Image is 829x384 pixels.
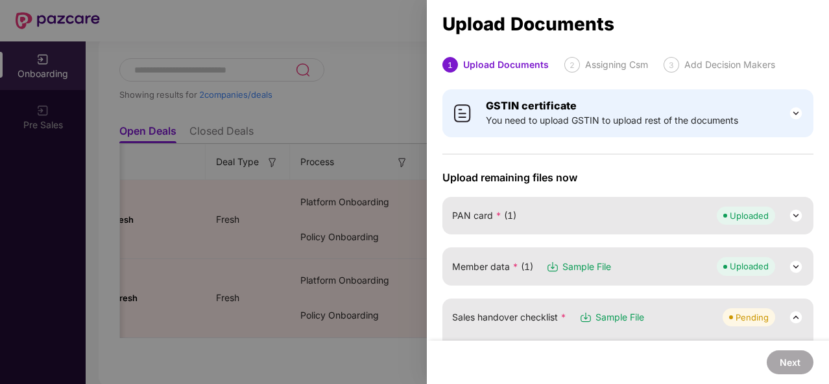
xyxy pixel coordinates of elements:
span: Member data (1) [452,260,533,274]
div: Upload Documents [463,57,549,73]
img: svg+xml;base64,PHN2ZyB3aWR0aD0iMTYiIGhlaWdodD0iMTciIHZpZXdCb3g9IjAgMCAxNiAxNyIgZmlsbD0ibm9uZSIgeG... [579,311,592,324]
span: PAN card (1) [452,209,516,223]
span: 2 [570,60,575,70]
img: svg+xml;base64,PHN2ZyB3aWR0aD0iMjQiIGhlaWdodD0iMjQiIHZpZXdCb3g9IjAgMCAyNCAyNCIgZmlsbD0ibm9uZSIgeG... [788,106,804,121]
span: Sample File [595,310,644,324]
img: svg+xml;base64,PHN2ZyB3aWR0aD0iMjQiIGhlaWdodD0iMjQiIHZpZXdCb3g9IjAgMCAyNCAyNCIgZmlsbD0ibm9uZSIgeG... [788,259,804,275]
img: svg+xml;base64,PHN2ZyB3aWR0aD0iMjQiIGhlaWdodD0iMjQiIHZpZXdCb3g9IjAgMCAyNCAyNCIgZmlsbD0ibm9uZSIgeG... [788,208,804,223]
span: Upload remaining files now [442,171,813,184]
div: Pending [736,311,769,324]
span: You need to upload GSTIN to upload rest of the documents [486,113,738,128]
div: Uploaded [730,260,769,273]
span: 3 [669,60,674,70]
span: Sample File [562,260,611,274]
img: svg+xml;base64,PHN2ZyB3aWR0aD0iMTYiIGhlaWdodD0iMTciIHZpZXdCb3g9IjAgMCAxNiAxNyIgZmlsbD0ibm9uZSIgeG... [546,260,559,273]
img: svg+xml;base64,PHN2ZyB3aWR0aD0iMjQiIGhlaWdodD0iMjQiIHZpZXdCb3g9IjAgMCAyNCAyNCIgZmlsbD0ibm9uZSIgeG... [788,310,804,325]
button: Next [767,350,813,374]
img: svg+xml;base64,PHN2ZyB4bWxucz0iaHR0cDovL3d3dy53My5vcmcvMjAwMC9zdmciIHdpZHRoPSI0MCIgaGVpZ2h0PSI0MC... [452,103,473,124]
div: Upload Documents [442,17,813,31]
div: Assigning Csm [585,57,648,73]
div: Add Decision Makers [684,57,775,73]
div: Uploaded [730,209,769,222]
span: 1 [448,60,453,70]
span: Sales handover checklist [452,310,566,324]
b: GSTIN certificate [486,99,577,112]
